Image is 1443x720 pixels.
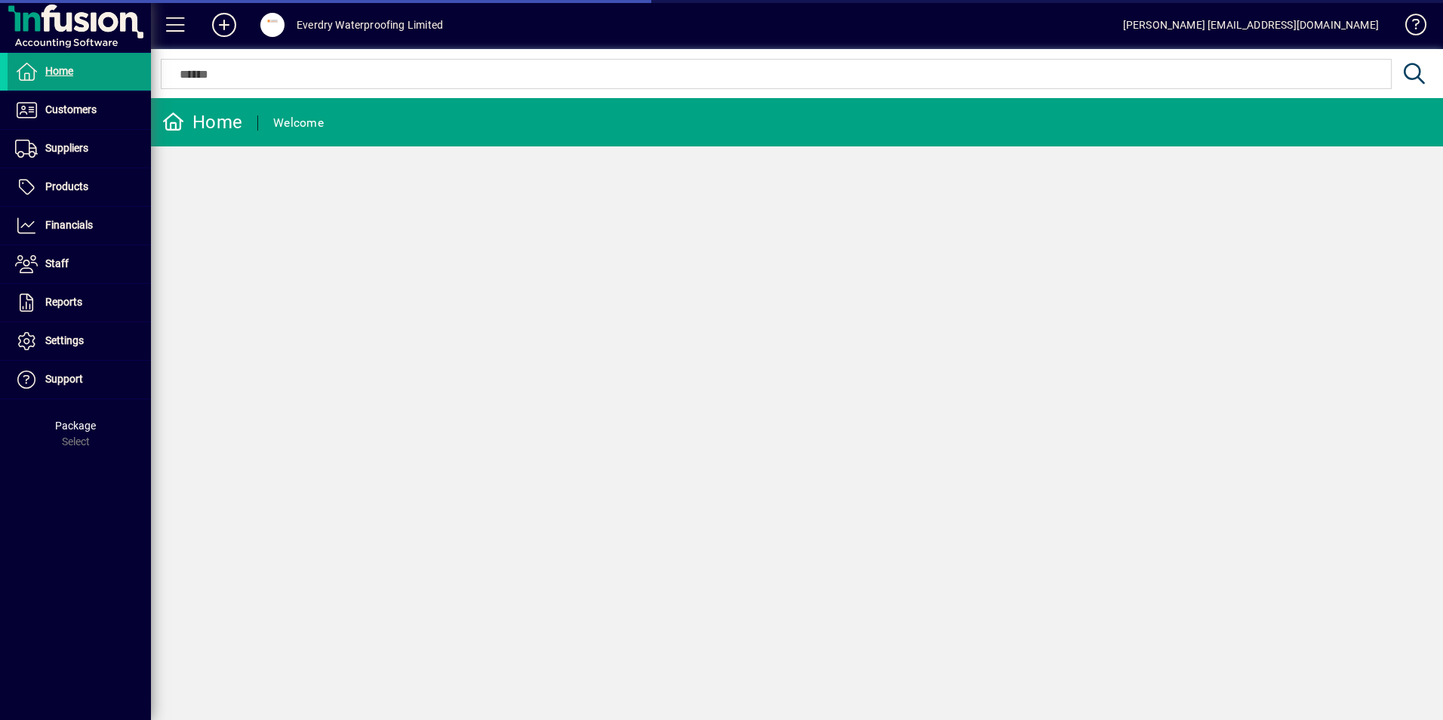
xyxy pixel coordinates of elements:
[45,373,83,385] span: Support
[45,103,97,115] span: Customers
[8,361,151,398] a: Support
[45,257,69,269] span: Staff
[8,245,151,283] a: Staff
[273,111,324,135] div: Welcome
[8,284,151,322] a: Reports
[45,296,82,308] span: Reports
[8,322,151,360] a: Settings
[45,142,88,154] span: Suppliers
[1123,13,1379,37] div: [PERSON_NAME] [EMAIL_ADDRESS][DOMAIN_NAME]
[45,334,84,346] span: Settings
[248,11,297,38] button: Profile
[8,168,151,206] a: Products
[1394,3,1424,52] a: Knowledge Base
[45,65,73,77] span: Home
[200,11,248,38] button: Add
[8,207,151,245] a: Financials
[297,13,443,37] div: Everdry Waterproofing Limited
[55,420,96,432] span: Package
[8,130,151,168] a: Suppliers
[45,219,93,231] span: Financials
[162,110,242,134] div: Home
[45,180,88,192] span: Products
[8,91,151,129] a: Customers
